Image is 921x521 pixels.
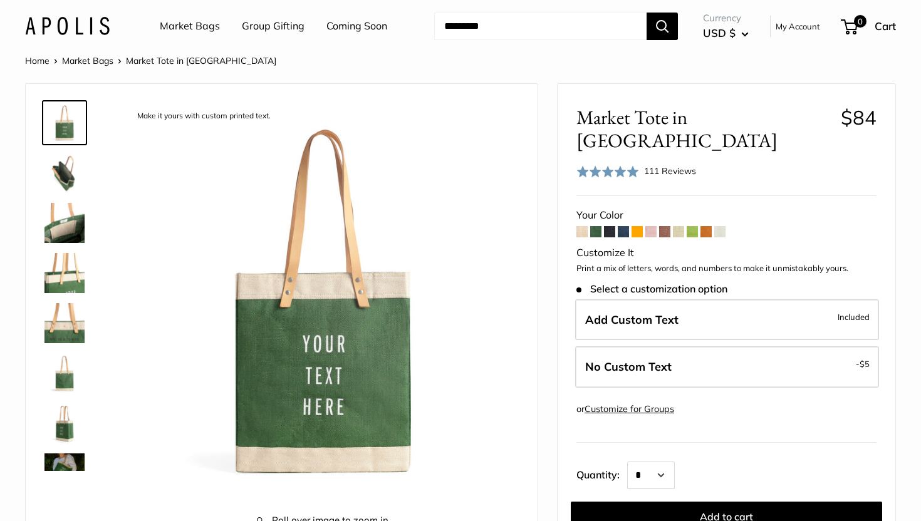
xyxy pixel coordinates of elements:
[242,17,304,36] a: Group Gifting
[44,403,85,443] img: Market Tote in Field Green
[576,206,877,225] div: Your Color
[42,451,87,496] a: Market Tote in Field Green
[126,55,276,66] span: Market Tote in [GEOGRAPHIC_DATA]
[576,458,627,489] label: Quantity:
[44,253,85,293] img: description_Take it anywhere with easy-grip handles.
[42,100,87,145] a: description_Make it yours with custom printed text.
[326,17,387,36] a: Coming Soon
[647,13,678,40] button: Search
[703,23,749,43] button: USD $
[703,26,736,39] span: USD $
[42,200,87,245] a: description_Inner pocket good for daily drivers.
[585,312,679,327] span: Add Custom Text
[25,53,276,69] nav: Breadcrumb
[44,203,85,243] img: description_Inner pocket good for daily drivers.
[576,262,877,275] p: Print a mix of letters, words, and numbers to make it unmistakably yours.
[703,9,749,27] span: Currency
[842,16,896,36] a: 0 Cart
[576,401,674,418] div: or
[160,17,220,36] a: Market Bags
[44,453,85,493] img: Market Tote in Field Green
[44,353,85,393] img: description_Seal of authenticity printed on the backside of every bag.
[838,309,870,324] span: Included
[126,103,519,495] img: description_Make it yours with custom printed text.
[42,351,87,396] a: description_Seal of authenticity printed on the backside of every bag.
[585,403,674,415] a: Customize for Groups
[434,13,647,40] input: Search...
[42,301,87,346] a: Market Tote in Field Green
[644,165,696,177] span: 111 Reviews
[776,19,820,34] a: My Account
[25,17,110,35] img: Apolis
[854,15,866,28] span: 0
[42,401,87,446] a: Market Tote in Field Green
[42,250,87,296] a: description_Take it anywhere with easy-grip handles.
[856,356,870,371] span: -
[576,283,727,295] span: Select a customization option
[25,55,49,66] a: Home
[44,153,85,193] img: description_Spacious inner area with room for everything. Plus water-resistant lining.
[62,55,113,66] a: Market Bags
[875,19,896,33] span: Cart
[576,106,831,152] span: Market Tote in [GEOGRAPHIC_DATA]
[575,346,879,388] label: Leave Blank
[576,244,877,262] div: Customize It
[44,303,85,343] img: Market Tote in Field Green
[860,359,870,369] span: $5
[42,150,87,195] a: description_Spacious inner area with room for everything. Plus water-resistant lining.
[131,108,277,125] div: Make it yours with custom printed text.
[44,103,85,143] img: description_Make it yours with custom printed text.
[841,105,877,130] span: $84
[575,299,879,341] label: Add Custom Text
[585,359,672,374] span: No Custom Text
